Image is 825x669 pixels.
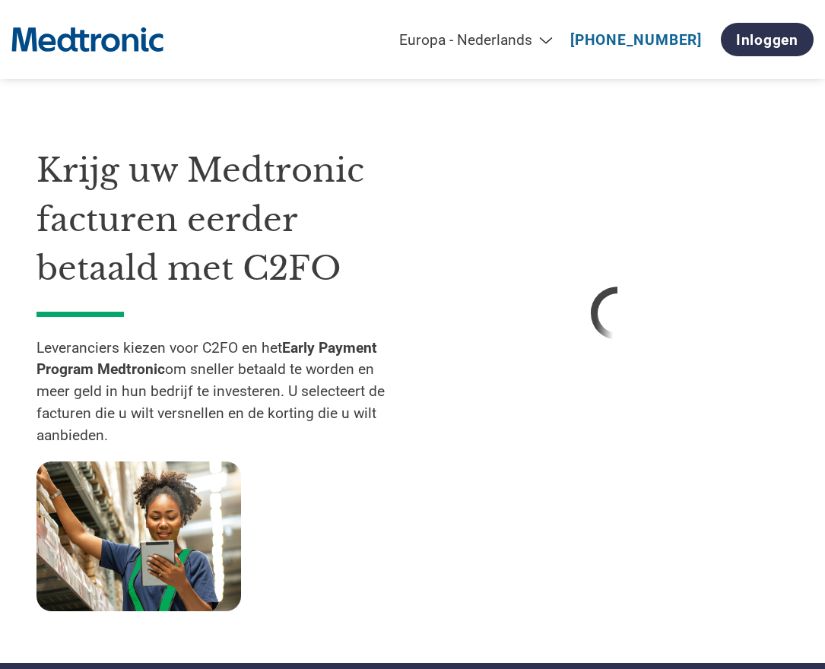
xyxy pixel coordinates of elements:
[36,338,401,447] p: Leveranciers kiezen voor C2FO en het om sneller betaald te worden en meer geld in hun bedrijf te ...
[570,31,702,49] a: [PHONE_NUMBER]
[36,146,401,293] h1: Krijg uw Medtronic facturen eerder betaald met C2FO
[721,23,814,56] a: Inloggen
[36,461,241,611] img: supply chain worker
[11,19,163,61] img: Medtronic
